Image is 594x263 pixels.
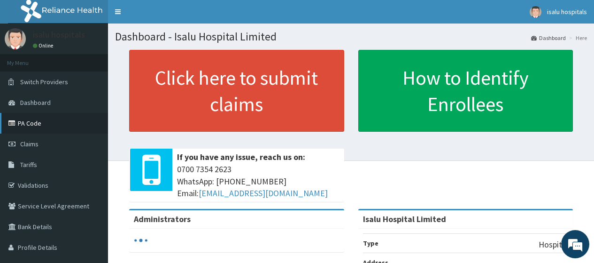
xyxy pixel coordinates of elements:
a: Online [33,42,55,49]
img: User Image [530,6,541,18]
a: [EMAIL_ADDRESS][DOMAIN_NAME] [199,188,328,199]
strong: Isalu Hospital Limited [363,214,446,224]
span: Claims [20,140,39,148]
a: Dashboard [531,34,566,42]
img: User Image [5,28,26,49]
li: Here [567,34,587,42]
span: isalu hospitals [547,8,587,16]
span: Dashboard [20,98,51,107]
b: Administrators [134,214,191,224]
p: Hospital [539,239,568,251]
b: Type [363,239,378,247]
span: Tariffs [20,160,37,169]
span: 0700 7354 2623 WhatsApp: [PHONE_NUMBER] Email: [177,163,339,199]
span: Switch Providers [20,78,68,86]
svg: audio-loading [134,233,148,247]
a: How to Identify Enrollees [358,50,573,132]
p: isalu hospitals [33,31,85,39]
b: If you have any issue, reach us on: [177,151,305,162]
a: Click here to submit claims [129,50,344,132]
h1: Dashboard - Isalu Hospital Limited [115,31,587,43]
